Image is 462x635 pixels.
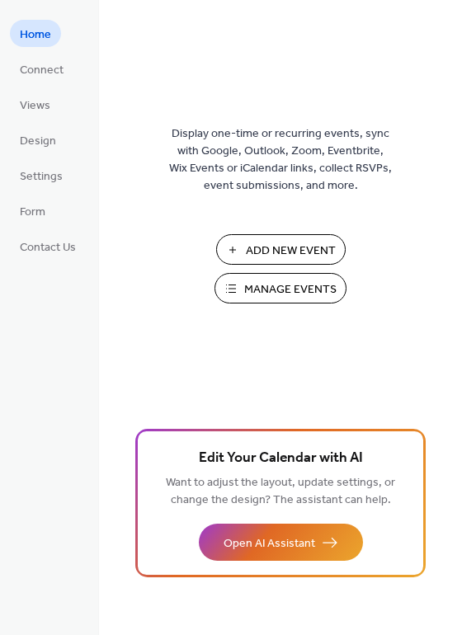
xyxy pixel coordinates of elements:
a: Settings [10,162,73,189]
button: Add New Event [216,234,346,265]
span: Design [20,133,56,150]
span: Edit Your Calendar with AI [199,447,363,470]
span: Settings [20,168,63,186]
a: Design [10,126,66,153]
a: Home [10,20,61,47]
span: Views [20,97,50,115]
a: Form [10,197,55,224]
span: Open AI Assistant [224,535,315,553]
a: Views [10,91,60,118]
button: Manage Events [214,273,346,303]
span: Add New Event [246,242,336,260]
span: Display one-time or recurring events, sync with Google, Outlook, Zoom, Eventbrite, Wix Events or ... [169,125,392,195]
span: Form [20,204,45,221]
span: Connect [20,62,64,79]
span: Manage Events [244,281,337,299]
a: Connect [10,55,73,82]
span: Contact Us [20,239,76,256]
span: Home [20,26,51,44]
a: Contact Us [10,233,86,260]
span: Want to adjust the layout, update settings, or change the design? The assistant can help. [166,472,395,511]
button: Open AI Assistant [199,524,363,561]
